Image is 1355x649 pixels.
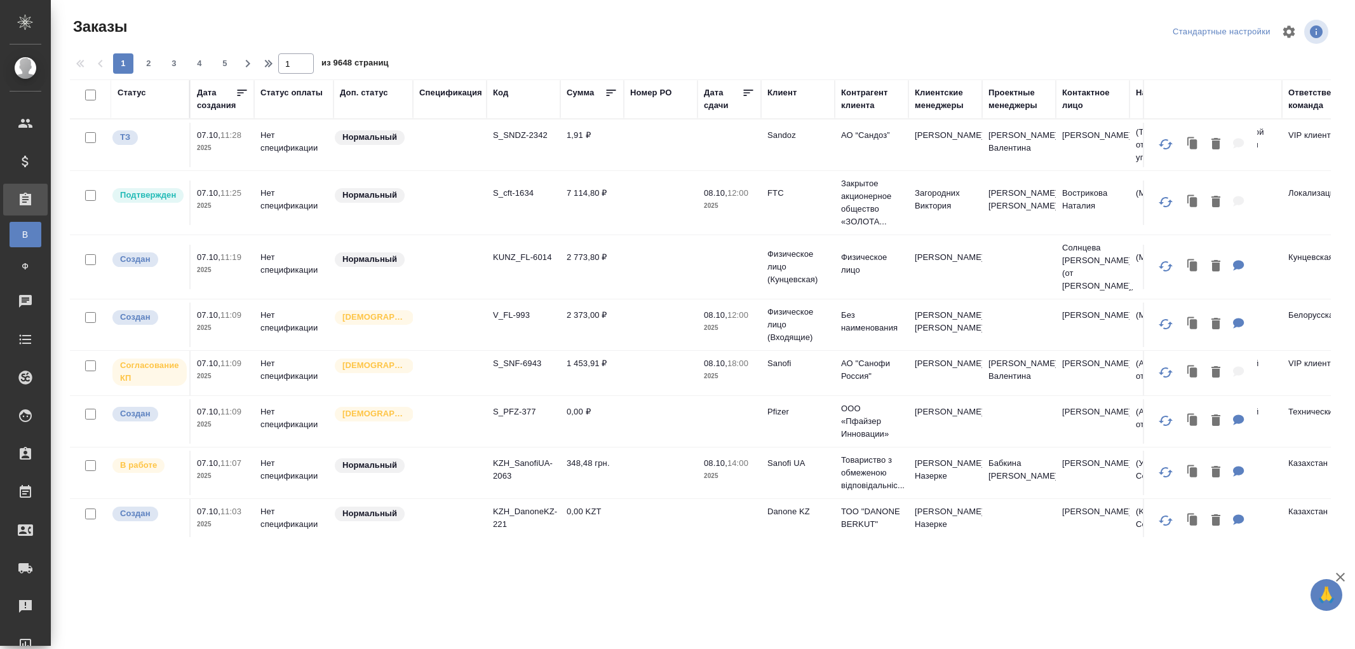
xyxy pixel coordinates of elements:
td: [PERSON_NAME] [1056,351,1129,395]
p: Физическое лицо (Кунцевская) [767,248,828,286]
p: 07.10, [197,359,220,368]
td: (УК) ТОВ "АВАТЕРА Ленгвідж Сервісез" [1129,451,1282,495]
div: Статус по умолчанию для стандартных заказов [334,129,407,146]
p: 2025 [704,322,755,334]
div: Клиент [767,86,797,99]
div: Доп. статус [340,86,388,99]
div: Статус [118,86,146,99]
td: (KZ) ТОО «Атлас Лэнгвидж Сервисез» [1129,499,1282,543]
span: Заказы [70,17,127,37]
button: Для КМ: от КВ на русский нотариальное заверение до 10 октября Таганская или Пушкинская [1227,311,1251,338]
td: (AU) Общество с ограниченной ответственностью "АЛС" [1129,351,1282,395]
button: Обновить [1150,309,1181,339]
p: Создан [120,507,151,520]
p: KUNZ_FL-6014 [493,251,554,264]
button: Клонировать [1181,460,1205,486]
td: Нет спецификации [254,123,334,167]
span: Посмотреть информацию [1304,20,1331,44]
p: Физическое лицо [841,251,902,277]
td: [PERSON_NAME] [PERSON_NAME] [982,181,1056,225]
td: [PERSON_NAME] [1056,499,1129,543]
div: Проектные менеджеры [988,86,1049,112]
div: Выставляется автоматически при создании заказа [111,309,183,326]
div: Выставляется автоматически для первых 3 заказов нового контактного лица. Особое внимание [334,357,407,374]
p: 2025 [197,200,248,212]
div: Выставляется автоматически при создании заказа [111,406,183,423]
div: Статус по умолчанию для стандартных заказов [334,187,407,204]
p: 08.10, [704,310,727,320]
button: Удалить [1205,189,1227,215]
button: Обновить [1150,457,1181,488]
td: [PERSON_NAME] [908,399,982,444]
button: Для КМ: 79 и 83 решение_книги в формате А5 Поскольку у нас в офисе начинается ремонт, перед отпра... [1227,408,1251,434]
p: 12:00 [727,310,748,320]
p: АО "Санофи Россия" [841,357,902,383]
td: 1,91 ₽ [560,123,624,167]
td: Вострикова Наталия [1056,181,1129,225]
button: Клонировать [1181,311,1205,338]
button: Удалить [1205,460,1227,486]
p: 2025 [704,200,755,212]
p: Товариство з обмеженою відповідальніс... [841,454,902,492]
p: ТОО "DANONE BERKUT" [841,505,902,531]
span: Ф [16,260,35,273]
div: Статус по умолчанию для стандартных заказов [334,457,407,474]
td: Нет спецификации [254,351,334,395]
p: Закрытое акционерное общество «ЗОЛОТА... [841,177,902,228]
p: 11:09 [220,407,241,416]
p: KZH_DanoneKZ-221 [493,505,554,531]
p: 2025 [704,370,755,383]
p: 07.10, [197,252,220,262]
p: S_SNDZ-2342 [493,129,554,142]
td: [PERSON_NAME] [1056,451,1129,495]
td: 1 453,91 ₽ [560,351,624,395]
p: ООО «Пфайзер Инновации» [841,402,902,441]
p: Нормальный [342,459,397,472]
td: [PERSON_NAME] [1056,399,1129,444]
td: 0,00 KZT [560,499,624,543]
p: 07.10, [197,458,220,468]
p: 07.10, [197,188,220,198]
div: Выставляется автоматически для первых 3 заказов нового контактного лица. Особое внимание [334,406,407,423]
span: В [16,228,35,241]
td: Нет спецификации [254,245,334,289]
p: FTC [767,187,828,200]
button: 5 [215,53,235,74]
td: Нет спецификации [254,399,334,444]
td: (AU) Общество с ограниченной ответственностью "АЛС" [1129,399,1282,444]
div: split button [1170,22,1274,42]
p: Физическое лицо (Входящие) [767,306,828,344]
p: 08.10, [704,359,727,368]
div: Клиентские менеджеры [915,86,976,112]
button: Обновить [1150,505,1181,536]
button: Удалить [1205,254,1227,280]
td: [PERSON_NAME] [908,123,982,167]
div: Наше юр. лицо [1136,86,1199,99]
button: Удалить [1205,132,1227,158]
p: 2025 [704,470,755,482]
p: Нормальный [342,253,397,266]
p: Создан [120,311,151,324]
td: [PERSON_NAME] Назерке [908,451,982,495]
button: Удалить [1205,508,1227,534]
td: [PERSON_NAME] [1056,303,1129,347]
td: [PERSON_NAME] [908,245,982,289]
a: В [10,222,41,247]
p: 11:25 [220,188,241,198]
div: Выставляется автоматически для первых 3 заказов нового контактного лица. Особое внимание [334,309,407,326]
td: [PERSON_NAME] Валентина [982,351,1056,395]
div: Спецификация [419,86,482,99]
div: Код [493,86,508,99]
p: Подтвержден [120,189,176,202]
p: 07.10, [197,130,220,140]
p: 2025 [197,142,248,154]
div: Выставляет ПМ после принятия заказа от КМа [111,457,183,474]
p: 07.10, [197,310,220,320]
div: Статус по умолчанию для стандартных заказов [334,505,407,523]
p: 11:03 [220,507,241,516]
p: В работе [120,459,157,472]
div: Дата создания [197,86,236,112]
td: [PERSON_NAME] Назерке [908,499,982,543]
p: Sandoz [767,129,828,142]
p: 2025 [197,418,248,431]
